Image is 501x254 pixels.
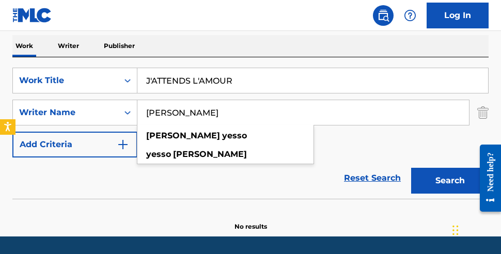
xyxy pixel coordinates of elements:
p: Publisher [101,35,138,57]
strong: yesso [222,131,247,140]
button: Add Criteria [12,132,137,157]
img: MLC Logo [12,8,52,23]
div: Help [400,5,420,26]
strong: yesso [146,149,171,159]
strong: [PERSON_NAME] [173,149,247,159]
p: Writer [55,35,82,57]
a: Reset Search [339,167,406,189]
a: Log In [427,3,489,28]
img: search [377,9,389,22]
iframe: Chat Widget [449,204,501,254]
strong: [PERSON_NAME] [146,131,220,140]
a: Public Search [373,5,394,26]
div: Drag [452,215,459,246]
p: Work [12,35,36,57]
div: Writer Name [19,106,112,119]
iframe: Resource Center [472,136,501,219]
div: Work Title [19,74,112,87]
button: Search [411,168,489,194]
img: help [404,9,416,22]
img: 9d2ae6d4665cec9f34b9.svg [117,138,129,151]
p: No results [234,210,267,231]
form: Search Form [12,68,489,199]
img: Delete Criterion [477,100,489,125]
